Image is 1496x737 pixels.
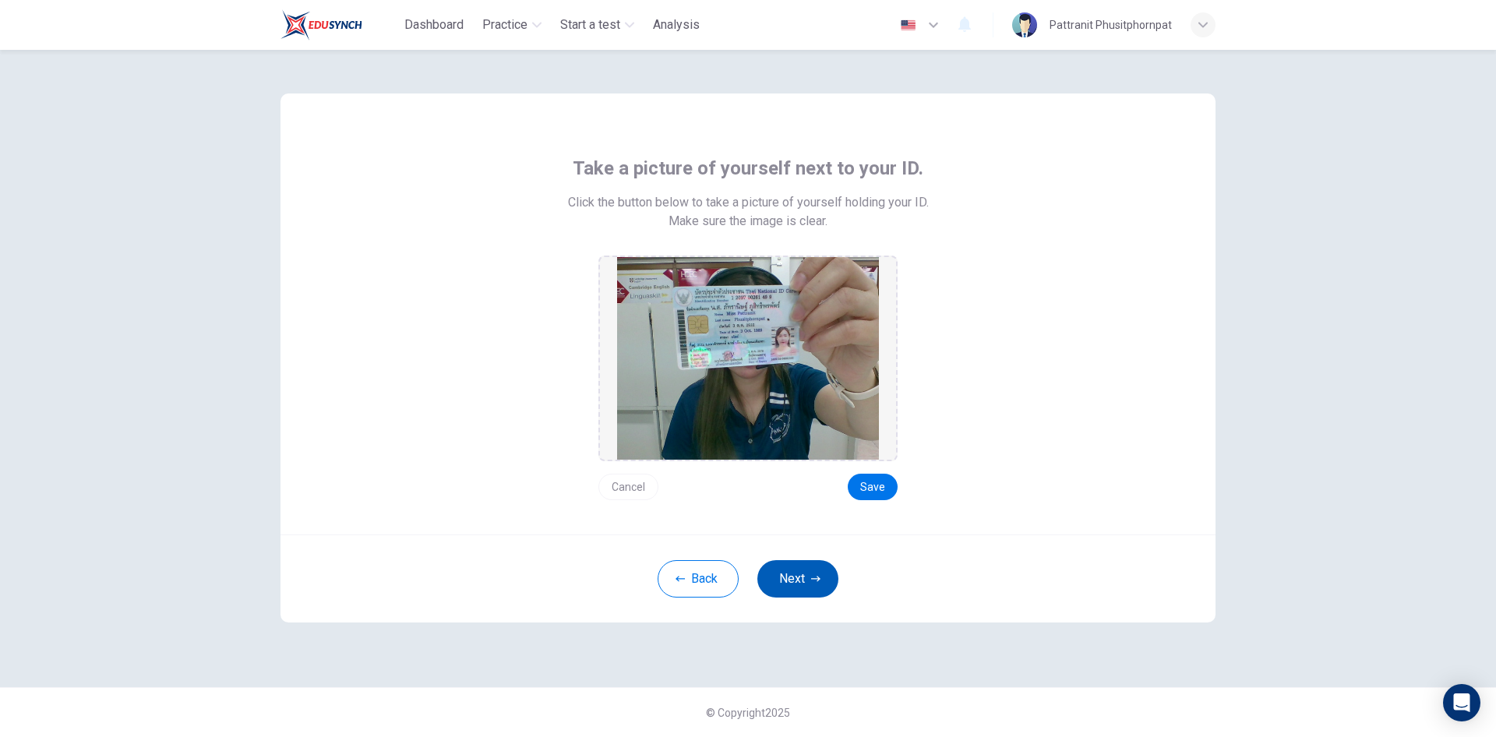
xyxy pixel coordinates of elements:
[404,16,464,34] span: Dashboard
[482,16,527,34] span: Practice
[898,19,918,31] img: en
[598,474,658,500] button: Cancel
[706,707,790,719] span: © Copyright 2025
[568,193,929,212] span: Click the button below to take a picture of yourself holding your ID.
[647,11,706,39] button: Analysis
[653,16,700,34] span: Analysis
[617,257,879,460] img: preview screemshot
[1050,16,1172,34] div: Pattranit Phusitphornpat
[757,560,838,598] button: Next
[848,474,898,500] button: Save
[398,11,470,39] button: Dashboard
[658,560,739,598] button: Back
[476,11,548,39] button: Practice
[1443,684,1480,721] div: Open Intercom Messenger
[669,212,827,231] span: Make sure the image is clear.
[280,9,362,41] img: Train Test logo
[280,9,398,41] a: Train Test logo
[560,16,620,34] span: Start a test
[1012,12,1037,37] img: Profile picture
[573,156,923,181] span: Take a picture of yourself next to your ID.
[554,11,640,39] button: Start a test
